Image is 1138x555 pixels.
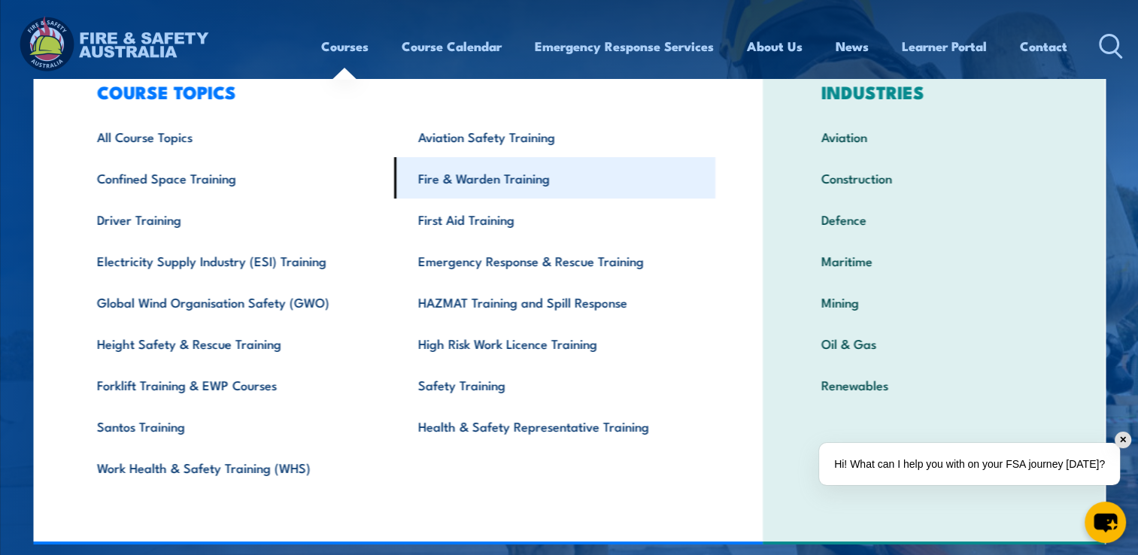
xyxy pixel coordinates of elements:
a: Global Wind Organisation Safety (GWO) [73,281,394,323]
a: Aviation Safety Training [394,116,715,157]
a: News [836,26,869,66]
a: Contact [1020,26,1067,66]
a: High Risk Work Licence Training [394,323,715,364]
a: Work Health & Safety Training (WHS) [73,447,394,488]
a: Course Calendar [402,26,502,66]
a: Health & Safety Representative Training [394,405,715,447]
a: Fire & Warden Training [394,157,715,199]
a: Emergency Response & Rescue Training [394,240,715,281]
a: Learner Portal [902,26,987,66]
div: Hi! What can I help you with on your FSA journey [DATE]? [819,443,1120,485]
a: Courses [321,26,369,66]
a: Maritime [797,240,1070,281]
a: Electricity Supply Industry (ESI) Training [73,240,394,281]
a: All Course Topics [73,116,394,157]
a: Safety Training [394,364,715,405]
button: chat-button [1085,502,1126,543]
a: Construction [797,157,1070,199]
a: Defence [797,199,1070,240]
a: Emergency Response Services [535,26,714,66]
a: About Us [747,26,803,66]
a: Forklift Training & EWP Courses [73,364,394,405]
a: Confined Space Training [73,157,394,199]
h3: INDUSTRIES [797,81,1070,102]
a: Driver Training [73,199,394,240]
a: Height Safety & Rescue Training [73,323,394,364]
a: Mining [797,281,1070,323]
a: Renewables [797,364,1070,405]
a: Aviation [797,116,1070,157]
a: Oil & Gas [797,323,1070,364]
h3: COURSE TOPICS [73,81,715,102]
a: Santos Training [73,405,394,447]
a: HAZMAT Training and Spill Response [394,281,715,323]
a: First Aid Training [394,199,715,240]
div: ✕ [1115,432,1131,448]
